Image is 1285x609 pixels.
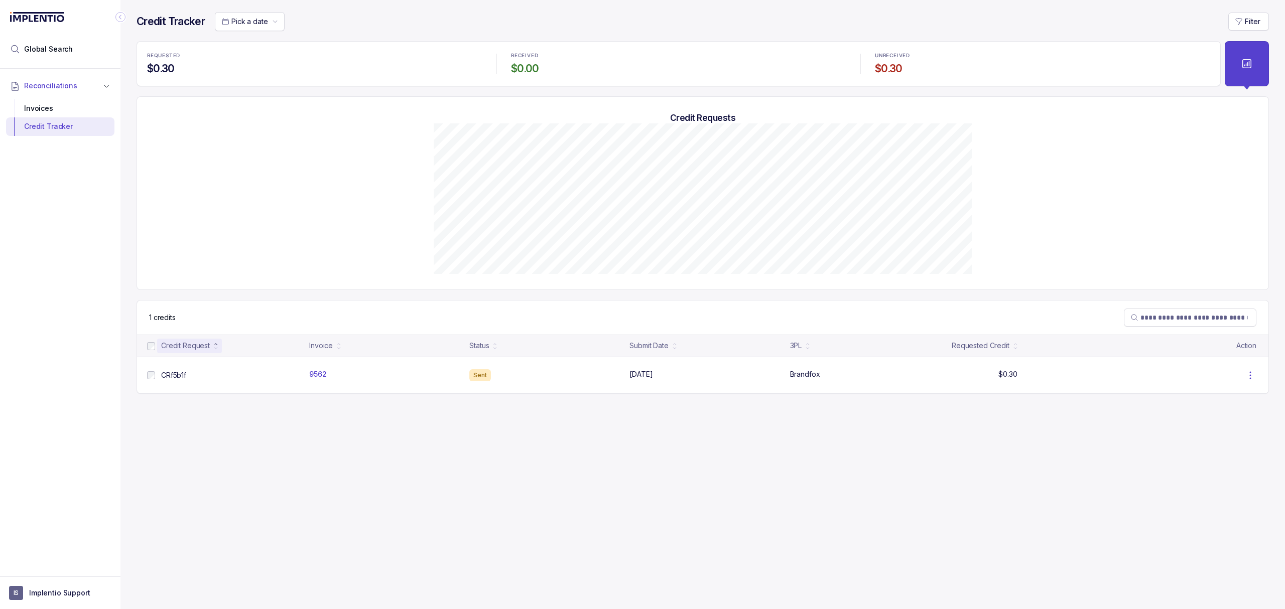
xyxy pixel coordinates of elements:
span: Pick a date [231,17,268,26]
p: Action [1236,341,1256,351]
p: Brandfox [790,369,820,379]
div: Credit Tracker [14,117,106,135]
ul: Statistic Highlights [137,41,1221,86]
h5: Credit Requests [153,112,1252,123]
p: RECEIVED [511,53,538,59]
span: User initials [9,586,23,600]
button: Filter [1228,13,1269,31]
p: 1 credits [149,313,176,323]
div: Status [469,341,489,351]
div: Invoices [14,99,106,117]
div: Remaining page entries [149,313,176,323]
input: checkbox-checkbox-all [147,342,155,350]
div: Submit Date [629,341,668,351]
p: $0.30 [998,369,1017,379]
p: 9562 [309,369,326,379]
p: [DATE] [629,369,653,379]
button: Date Range Picker [215,12,284,31]
search: Date Range Picker [221,17,268,27]
button: User initialsImplentio Support [9,586,111,600]
p: CRf5b1f [161,370,186,380]
button: Reconciliations [6,75,114,97]
div: Reconciliations [6,97,114,138]
input: checkbox-checkbox-all [147,371,155,379]
search: Table Search Bar [1124,309,1256,327]
div: Invoice [309,341,333,351]
p: UNRECEIVED [875,53,910,59]
div: Credit Request [161,341,210,351]
nav: Table Control [137,300,1268,335]
div: 3PL [790,341,802,351]
li: Statistic RECEIVED [505,46,852,82]
h4: $0.00 [511,62,846,76]
p: Implentio Support [29,588,90,598]
li: Statistic REQUESTED [141,46,488,82]
h4: $0.30 [875,62,1210,76]
span: Reconciliations [24,81,77,91]
div: Sent [469,369,491,381]
div: Collapse Icon [114,11,126,23]
h4: $0.30 [147,62,482,76]
span: Global Search [24,44,73,54]
h4: Credit Tracker [137,15,205,29]
p: REQUESTED [147,53,180,59]
div: Requested Credit [952,341,1009,351]
li: Statistic UNRECEIVED [869,46,1216,82]
p: Filter [1245,17,1260,27]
